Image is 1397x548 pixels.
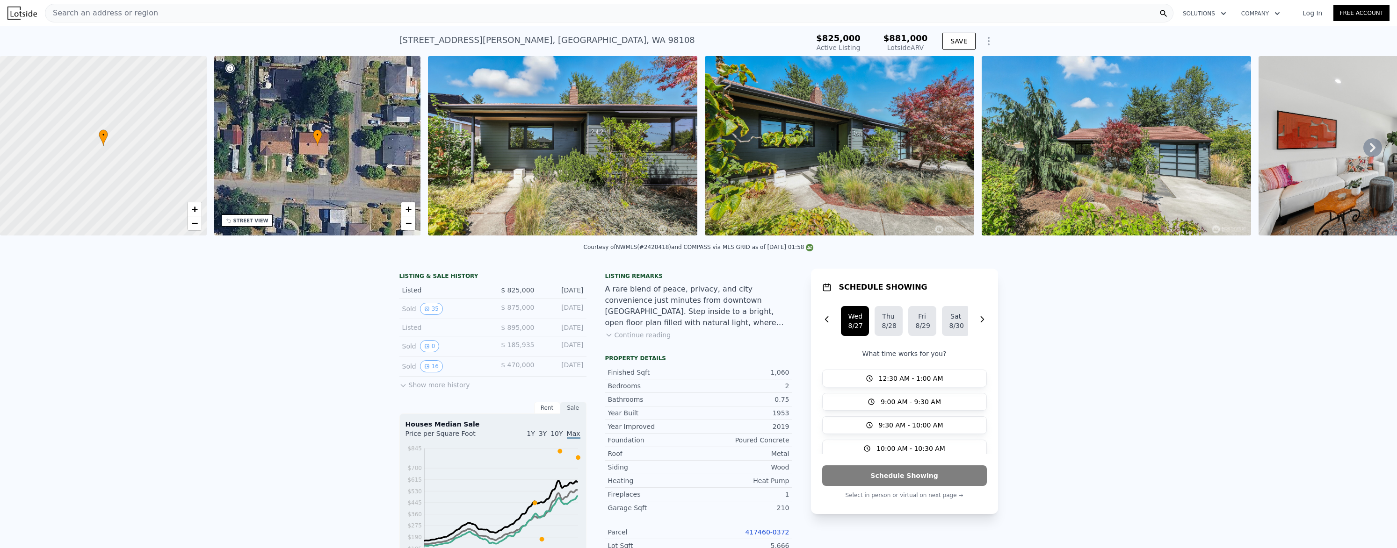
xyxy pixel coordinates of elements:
div: Bedrooms [608,381,699,391]
span: 9:30 AM - 10:00 AM [879,420,943,430]
tspan: $360 [407,511,422,518]
div: [DATE] [542,340,584,352]
button: View historical data [420,303,443,315]
div: Foundation [608,435,699,445]
button: Show more history [399,377,470,390]
div: Finished Sqft [608,368,699,377]
div: 2019 [699,422,789,431]
a: Zoom out [188,216,202,230]
div: Lotside ARV [883,43,928,52]
span: − [405,217,412,229]
div: 1 [699,490,789,499]
button: Sat8/30 [942,306,970,336]
span: $ 875,000 [501,304,534,311]
div: • [99,129,108,146]
div: LISTING & SALE HISTORY [399,272,586,282]
div: 8/29 [916,321,929,330]
img: Sale: 167450217 Parcel: 97963373 [428,56,697,235]
span: $881,000 [883,33,928,43]
div: Fri [916,312,929,321]
div: Wed [848,312,861,321]
div: Thu [882,312,895,321]
div: [DATE] [542,360,584,372]
a: Zoom out [401,216,415,230]
div: 8/30 [949,321,963,330]
div: [DATE] [542,285,584,295]
tspan: $845 [407,445,422,452]
div: Year Improved [608,422,699,431]
div: Listing remarks [605,272,792,280]
button: 9:00 AM - 9:30 AM [822,393,987,411]
tspan: $530 [407,488,422,495]
button: Solutions [1175,5,1234,22]
span: 9:00 AM - 9:30 AM [881,397,941,406]
div: 2 [699,381,789,391]
button: 9:30 AM - 10:00 AM [822,416,987,434]
button: 12:30 AM - 1:00 AM [822,370,987,387]
button: Show Options [979,32,998,50]
span: 3Y [539,430,547,437]
h1: SCHEDULE SHOWING [839,282,927,293]
tspan: $700 [407,465,422,471]
div: Sold [402,303,485,315]
span: • [313,131,322,139]
button: View historical data [420,340,440,352]
p: What time works for you? [822,349,987,358]
div: [DATE] [542,303,584,315]
div: A rare blend of peace, privacy, and city convenience just minutes from downtown [GEOGRAPHIC_DATA]... [605,284,792,328]
img: Sale: 167450217 Parcel: 97963373 [705,56,974,235]
div: Courtesy of NWMLS (#2420418) and COMPASS via MLS GRID as of [DATE] 01:58 [584,244,814,250]
div: [DATE] [542,323,584,332]
div: Sold [402,360,485,372]
span: Active Listing [817,44,861,51]
div: Heating [608,476,699,485]
div: Sat [949,312,963,321]
div: Garage Sqft [608,503,699,512]
tspan: $275 [407,522,422,529]
div: Houses Median Sale [405,420,580,429]
span: $ 185,935 [501,341,534,349]
div: Property details [605,355,792,362]
div: [STREET_ADDRESS][PERSON_NAME] , [GEOGRAPHIC_DATA] , WA 98108 [399,34,695,47]
div: Rent [534,402,560,414]
div: 0.75 [699,395,789,404]
a: Free Account [1333,5,1390,21]
button: Fri8/29 [908,306,936,336]
span: − [191,217,197,229]
img: NWMLS Logo [806,244,813,251]
span: 10Y [550,430,563,437]
tspan: $190 [407,534,422,541]
tspan: $615 [407,477,422,483]
span: $825,000 [816,33,861,43]
div: Metal [699,449,789,458]
span: $ 895,000 [501,324,534,331]
div: Poured Concrete [699,435,789,445]
div: Siding [608,463,699,472]
button: Continue reading [605,330,671,340]
button: Thu8/28 [875,306,903,336]
tspan: $445 [407,499,422,506]
span: $ 470,000 [501,361,534,369]
button: Schedule Showing [822,465,987,486]
div: 8/27 [848,321,861,330]
img: Lotside [7,7,37,20]
button: SAVE [942,33,975,50]
span: $ 825,000 [501,286,534,294]
div: STREET VIEW [233,217,268,224]
img: Sale: 167450217 Parcel: 97963373 [982,56,1251,235]
div: 1953 [699,408,789,418]
span: Search an address or region [45,7,158,19]
span: + [405,203,412,215]
div: Parcel [608,527,699,537]
span: 10:00 AM - 10:30 AM [876,444,945,453]
a: Zoom in [188,202,202,216]
div: Price per Square Foot [405,429,493,444]
div: Bathrooms [608,395,699,404]
a: Zoom in [401,202,415,216]
button: Company [1234,5,1288,22]
div: Sold [402,340,485,352]
span: • [99,131,108,139]
div: 210 [699,503,789,512]
div: Year Built [608,408,699,418]
div: 1,060 [699,368,789,377]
